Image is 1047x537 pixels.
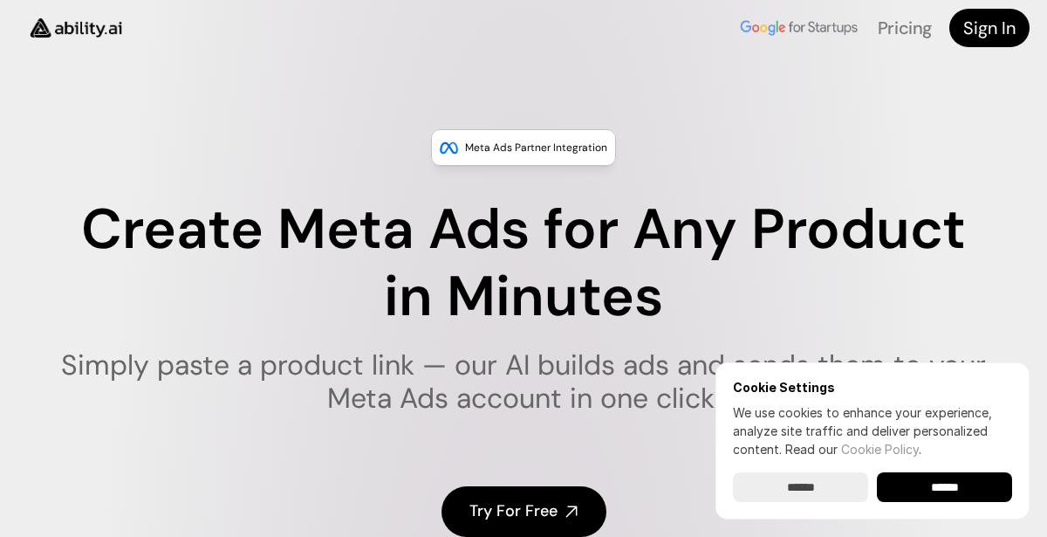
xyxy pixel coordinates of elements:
a: Sign In [949,9,1030,47]
h4: Sign In [963,16,1016,40]
h4: Try For Free [469,500,558,522]
a: Try For Free [441,486,606,536]
a: Cookie Policy [841,442,919,457]
h1: Create Meta Ads for Any Product in Minutes [55,196,992,331]
a: Pricing [878,17,932,39]
span: Read our . [785,442,921,457]
p: We use cookies to enhance your experience, analyze site traffic and deliver personalized content. [733,403,1012,458]
p: Meta Ads Partner Integration [465,139,607,156]
h6: Cookie Settings [733,380,1012,395]
h1: Simply paste a product link — our AI builds ads and sends them to your Meta Ads account in one cl... [55,348,992,416]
